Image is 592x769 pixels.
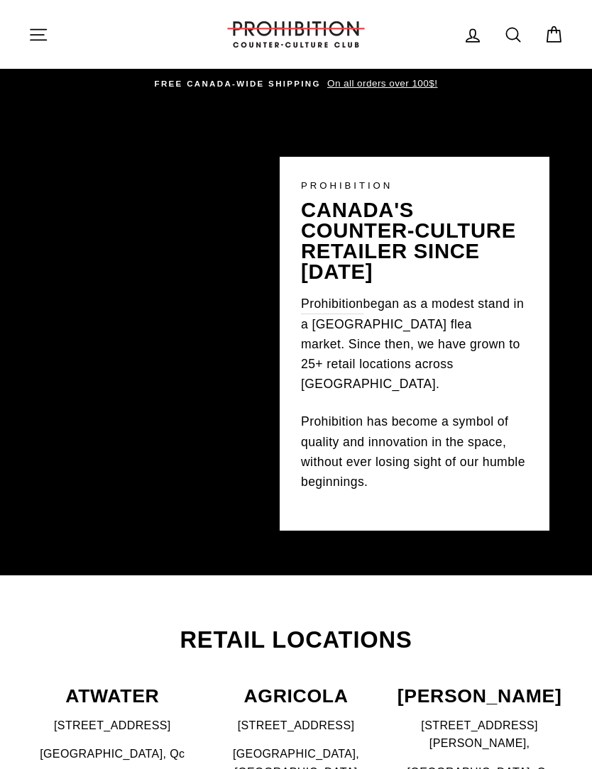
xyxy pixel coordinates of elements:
p: canada's counter-culture retailer since [DATE] [301,200,528,283]
p: [GEOGRAPHIC_DATA], Qc [28,745,197,763]
p: PROHIBITION [301,178,528,193]
h2: Retail Locations [28,629,564,652]
p: [STREET_ADDRESS] [212,717,380,735]
p: began as a modest stand in a [GEOGRAPHIC_DATA] flea market. Since then, we have grown to 25+ reta... [301,294,528,394]
p: Prohibition has become a symbol of quality and innovation in the space, without ever losing sight... [301,411,528,492]
p: [STREET_ADDRESS] [28,717,197,735]
p: AGRICOLA [212,687,380,706]
span: On all orders over 100$! [324,78,437,89]
p: [STREET_ADDRESS][PERSON_NAME], [395,717,564,753]
p: [PERSON_NAME] [395,687,564,706]
p: ATWATER [28,687,197,706]
span: FREE CANADA-WIDE SHIPPING [155,79,321,88]
a: Prohibition [301,294,363,314]
img: PROHIBITION COUNTER-CULTURE CLUB [225,21,367,48]
a: FREE CANADA-WIDE SHIPPING On all orders over 100$! [32,76,560,92]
